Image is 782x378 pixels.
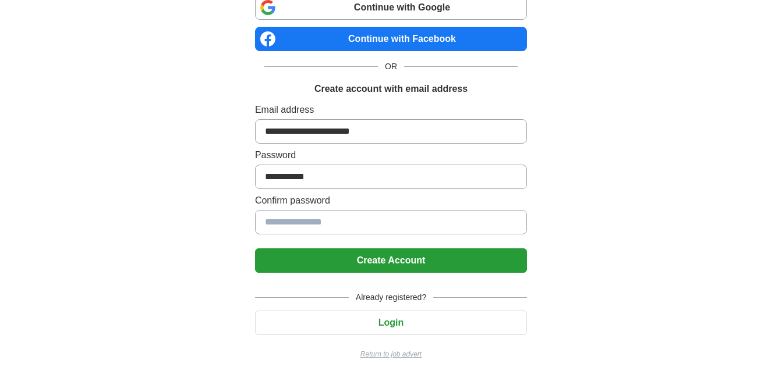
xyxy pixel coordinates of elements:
a: Login [255,318,527,327]
label: Password [255,148,527,162]
h1: Create account with email address [314,82,468,96]
label: Confirm password [255,194,527,208]
button: Login [255,311,527,335]
a: Continue with Facebook [255,27,527,51]
button: Create Account [255,248,527,273]
span: OR [378,60,404,73]
label: Email address [255,103,527,117]
span: Already registered? [349,291,433,304]
a: Return to job advert [255,349,527,359]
